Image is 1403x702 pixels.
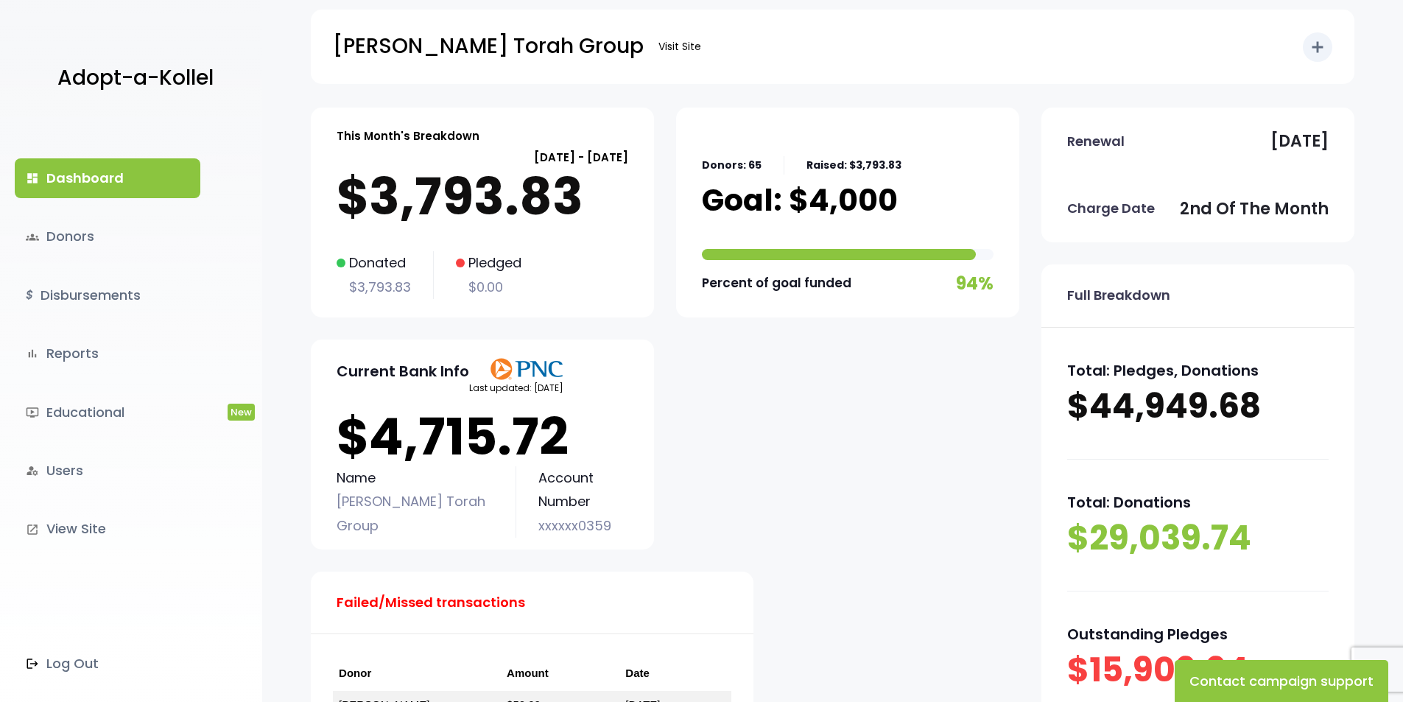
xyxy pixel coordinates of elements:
i: launch [26,523,39,536]
a: launchView Site [15,509,200,549]
i: bar_chart [26,347,39,360]
i: add [1309,38,1326,56]
a: groupsDonors [15,217,200,256]
a: ondemand_videoEducationalNew [15,393,200,432]
p: 2nd of the month [1180,194,1329,224]
img: PNClogo.svg [490,358,563,380]
p: Total: Pledges, Donations [1067,357,1329,384]
span: New [228,404,255,421]
p: This Month's Breakdown [337,126,479,146]
a: manage_accountsUsers [15,451,200,491]
p: Failed/Missed transactions [337,591,525,614]
p: [PERSON_NAME] Torah Group [333,28,644,65]
p: Total: Donations [1067,489,1329,516]
button: add [1303,32,1332,62]
p: Last updated: [DATE] [469,380,563,396]
a: Log Out [15,644,200,684]
p: $29,039.74 [1067,516,1329,561]
p: $3,793.83 [337,167,628,226]
th: Date [619,656,731,691]
p: $3,793.83 [337,275,411,299]
a: $Disbursements [15,275,200,315]
th: Donor [333,656,501,691]
p: 94% [956,267,994,299]
p: Name [337,466,493,490]
p: $4,715.72 [337,407,628,466]
p: [DATE] [1270,127,1329,156]
p: Account Number [538,466,628,514]
i: dashboard [26,172,39,185]
p: Raised: $3,793.83 [806,156,901,175]
p: xxxxxx0359 [538,514,628,538]
a: Adopt-a-Kollel [50,43,214,114]
a: bar_chartReports [15,334,200,373]
p: Percent of goal funded [702,272,851,295]
a: dashboardDashboard [15,158,200,198]
p: $15,909.94 [1067,647,1329,693]
p: [PERSON_NAME] Torah Group [337,490,493,538]
i: $ [26,285,33,306]
p: Donors: 65 [702,156,762,175]
i: manage_accounts [26,464,39,477]
p: Donated [337,251,411,275]
p: Full Breakdown [1067,284,1170,307]
p: Outstanding Pledges [1067,621,1329,647]
span: groups [26,231,39,244]
p: Charge Date [1067,197,1155,220]
a: Visit Site [651,32,708,61]
p: Renewal [1067,130,1125,153]
i: ondemand_video [26,406,39,419]
p: Pledged [456,251,521,275]
p: Current Bank Info [337,358,469,385]
p: Goal: $4,000 [702,182,898,219]
p: [DATE] - [DATE] [337,147,628,167]
p: $44,949.68 [1067,384,1329,429]
p: $0.00 [456,275,521,299]
button: Contact campaign support [1175,660,1388,702]
th: Amount [501,656,619,691]
p: Adopt-a-Kollel [57,60,214,96]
